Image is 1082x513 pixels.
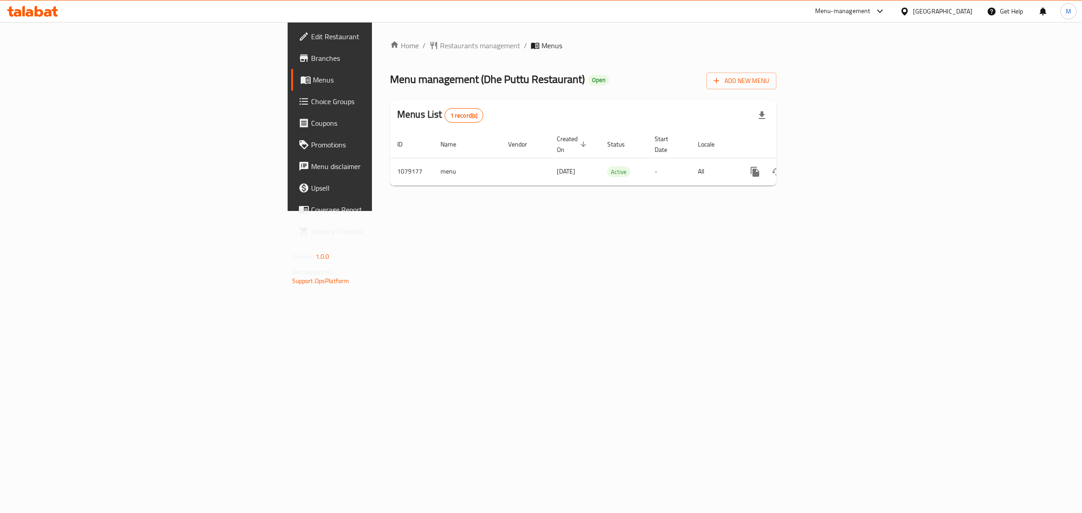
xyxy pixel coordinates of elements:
[714,75,769,87] span: Add New Menu
[291,220,468,242] a: Grocery Checklist
[588,75,609,86] div: Open
[1066,6,1071,16] span: M
[397,108,483,123] h2: Menus List
[291,91,468,112] a: Choice Groups
[607,167,630,177] span: Active
[291,26,468,47] a: Edit Restaurant
[655,133,680,155] span: Start Date
[311,31,461,42] span: Edit Restaurant
[311,161,461,172] span: Menu disclaimer
[744,161,766,183] button: more
[913,6,972,16] div: [GEOGRAPHIC_DATA]
[588,76,609,84] span: Open
[291,134,468,156] a: Promotions
[390,131,838,186] table: enhanced table
[311,53,461,64] span: Branches
[607,166,630,177] div: Active
[313,74,461,85] span: Menus
[311,118,461,128] span: Coupons
[390,40,776,51] nav: breadcrumb
[440,139,468,150] span: Name
[698,139,726,150] span: Locale
[524,40,527,51] li: /
[292,266,334,278] span: Get support on:
[557,165,575,177] span: [DATE]
[292,275,349,287] a: Support.OpsPlatform
[737,131,838,158] th: Actions
[390,69,585,89] span: Menu management ( Dhe Puttu Restaurant )
[445,108,484,123] div: Total records count
[291,199,468,220] a: Coverage Report
[291,47,468,69] a: Branches
[766,161,788,183] button: Change Status
[607,139,637,150] span: Status
[440,40,520,51] span: Restaurants management
[815,6,871,17] div: Menu-management
[541,40,562,51] span: Menus
[316,251,330,262] span: 1.0.0
[429,40,520,51] a: Restaurants management
[311,226,461,237] span: Grocery Checklist
[311,204,461,215] span: Coverage Report
[292,251,314,262] span: Version:
[291,156,468,177] a: Menu disclaimer
[291,177,468,199] a: Upsell
[445,111,483,120] span: 1 record(s)
[311,139,461,150] span: Promotions
[647,158,691,185] td: -
[291,69,468,91] a: Menus
[311,183,461,193] span: Upsell
[291,112,468,134] a: Coupons
[751,105,773,126] div: Export file
[508,139,539,150] span: Vendor
[691,158,737,185] td: All
[557,133,589,155] span: Created On
[311,96,461,107] span: Choice Groups
[397,139,414,150] span: ID
[706,73,776,89] button: Add New Menu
